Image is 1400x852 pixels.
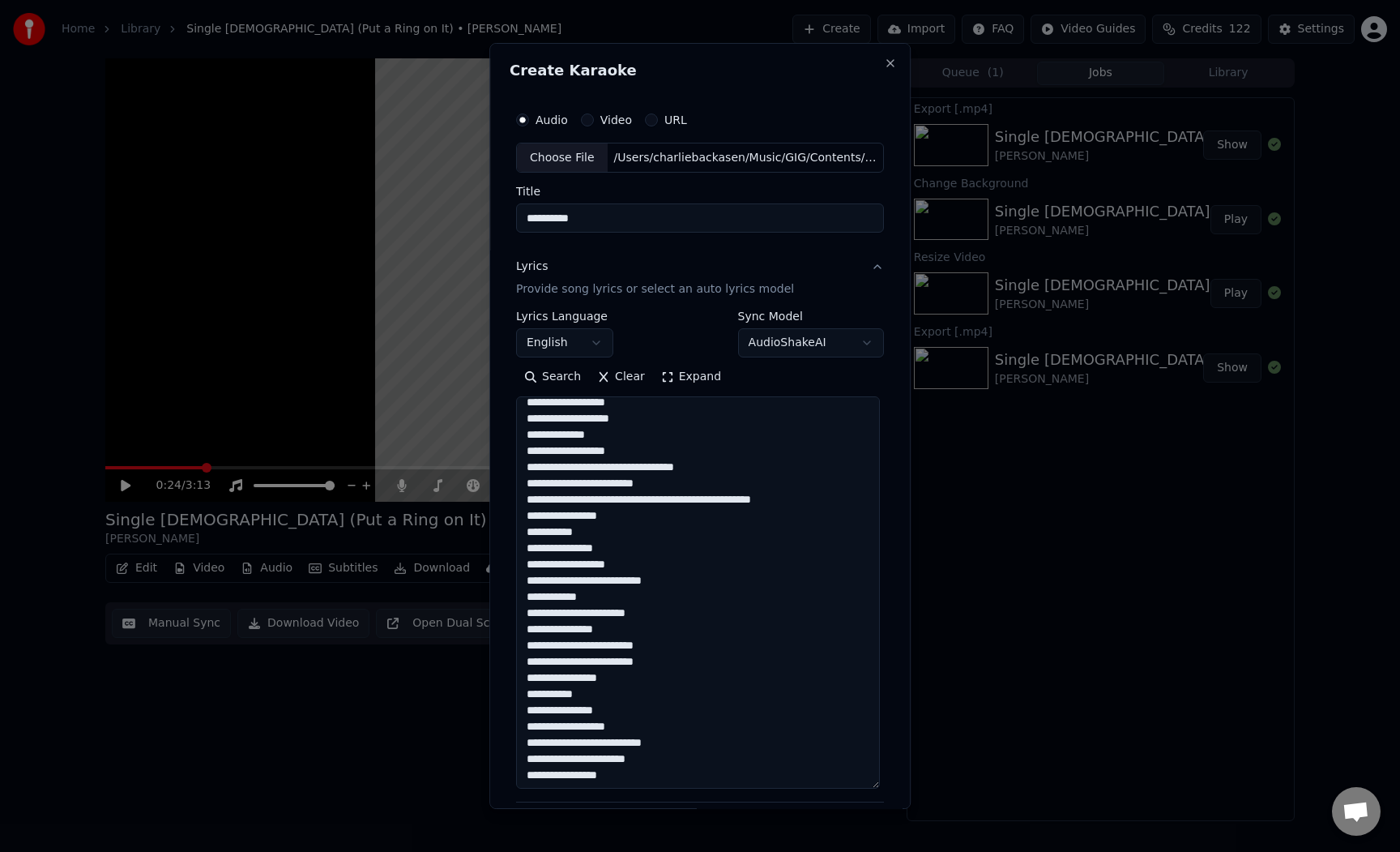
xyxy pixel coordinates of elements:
[653,365,729,391] button: Expand
[600,114,632,126] label: Video
[516,311,884,803] div: LyricsProvide song lyrics or select an auto lyrics model
[516,282,794,298] p: Provide song lyrics or select an auto lyrics model
[516,259,548,276] div: Lyrics
[516,311,613,323] label: Lyrics Language
[536,114,568,126] label: Audio
[516,186,884,198] label: Title
[517,143,608,173] div: Choose File
[516,246,884,311] button: LyricsProvide song lyrics or select an auto lyrics model
[510,63,890,78] h2: Create Karaoke
[738,311,884,323] label: Sync Model
[589,365,653,391] button: Clear
[516,365,589,391] button: Search
[664,114,687,126] label: URL
[608,150,883,166] div: /Users/charliebackasen/Music/GIG/Contents/P!nk/Funhouse (Deluxe Version)/01 So What.mp3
